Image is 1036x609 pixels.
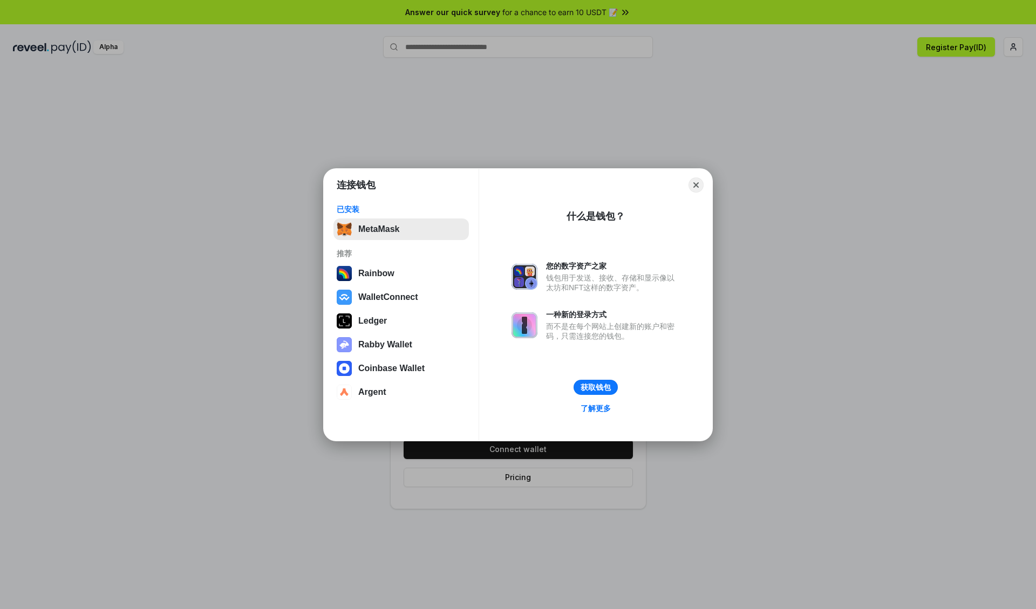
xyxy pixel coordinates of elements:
[337,179,376,191] h1: 连接钱包
[337,337,352,352] img: svg+xml,%3Csvg%20xmlns%3D%22http%3A%2F%2Fwww.w3.org%2F2000%2Fsvg%22%20fill%3D%22none%22%20viewBox...
[546,321,680,341] div: 而不是在每个网站上创建新的账户和密码，只需连接您的钱包。
[333,358,469,379] button: Coinbase Wallet
[337,249,466,258] div: 推荐
[574,380,618,395] button: 获取钱包
[689,177,704,193] button: Close
[333,263,469,284] button: Rainbow
[337,266,352,281] img: svg+xml,%3Csvg%20width%3D%22120%22%20height%3D%22120%22%20viewBox%3D%220%200%20120%20120%22%20fil...
[333,218,469,240] button: MetaMask
[546,310,680,319] div: 一种新的登录方式
[567,210,625,223] div: 什么是钱包？
[358,364,425,373] div: Coinbase Wallet
[358,292,418,302] div: WalletConnect
[337,204,466,214] div: 已安装
[512,312,537,338] img: svg+xml,%3Csvg%20xmlns%3D%22http%3A%2F%2Fwww.w3.org%2F2000%2Fsvg%22%20fill%3D%22none%22%20viewBox...
[358,387,386,397] div: Argent
[333,381,469,403] button: Argent
[581,382,611,392] div: 获取钱包
[333,286,469,308] button: WalletConnect
[337,290,352,305] img: svg+xml,%3Csvg%20width%3D%2228%22%20height%3D%2228%22%20viewBox%3D%220%200%2028%2028%22%20fill%3D...
[358,224,399,234] div: MetaMask
[333,334,469,355] button: Rabby Wallet
[546,261,680,271] div: 您的数字资产之家
[358,340,412,350] div: Rabby Wallet
[358,269,394,278] div: Rainbow
[337,361,352,376] img: svg+xml,%3Csvg%20width%3D%2228%22%20height%3D%2228%22%20viewBox%3D%220%200%2028%2028%22%20fill%3D...
[358,316,387,326] div: Ledger
[546,273,680,292] div: 钱包用于发送、接收、存储和显示像以太坊和NFT这样的数字资产。
[581,403,611,413] div: 了解更多
[337,385,352,400] img: svg+xml,%3Csvg%20width%3D%2228%22%20height%3D%2228%22%20viewBox%3D%220%200%2028%2028%22%20fill%3D...
[337,313,352,329] img: svg+xml,%3Csvg%20xmlns%3D%22http%3A%2F%2Fwww.w3.org%2F2000%2Fsvg%22%20width%3D%2228%22%20height%3...
[512,264,537,290] img: svg+xml,%3Csvg%20xmlns%3D%22http%3A%2F%2Fwww.w3.org%2F2000%2Fsvg%22%20fill%3D%22none%22%20viewBox...
[574,401,617,415] a: 了解更多
[333,310,469,332] button: Ledger
[337,222,352,237] img: svg+xml,%3Csvg%20fill%3D%22none%22%20height%3D%2233%22%20viewBox%3D%220%200%2035%2033%22%20width%...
